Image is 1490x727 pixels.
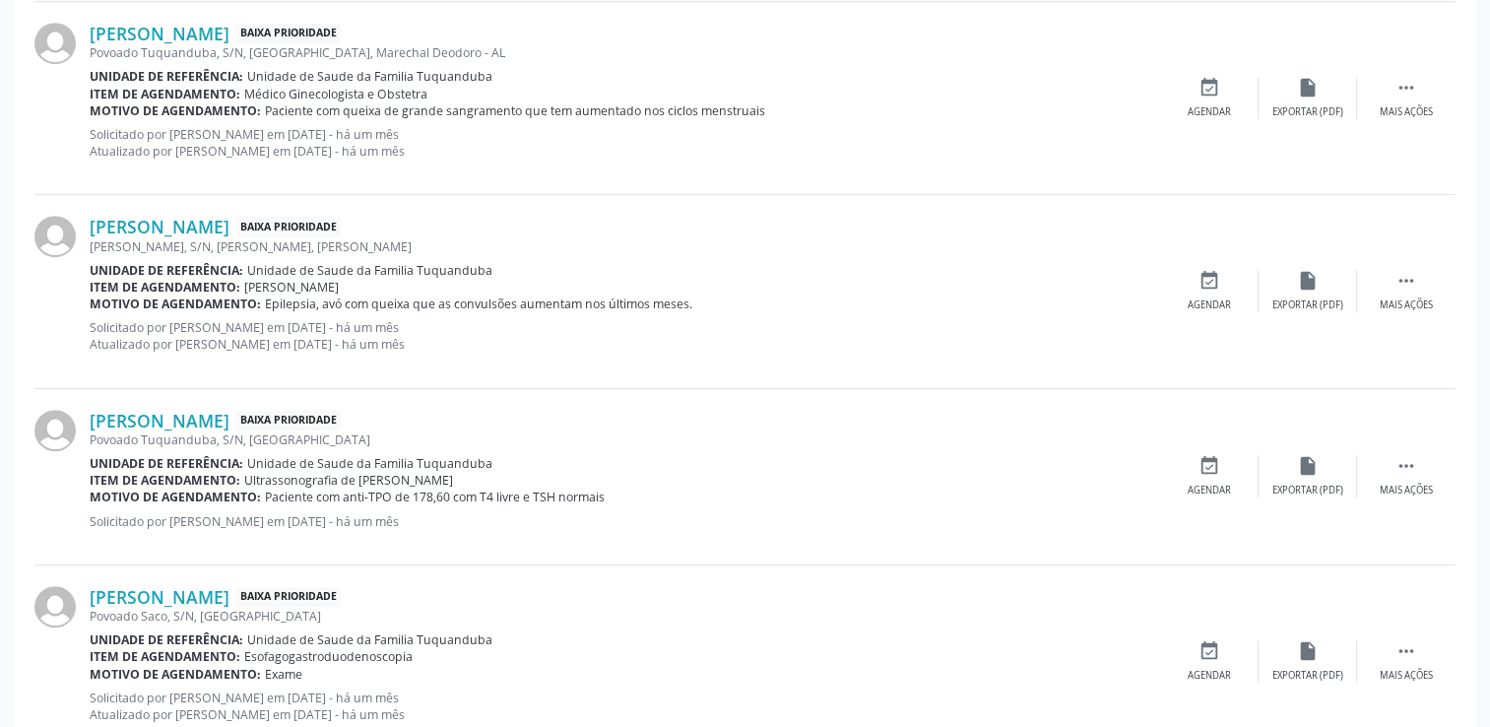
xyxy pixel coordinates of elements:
span: Unidade de Saude da Familia Tuquanduba [247,631,492,648]
img: img [34,586,76,628]
i:  [1395,77,1417,99]
div: Povoado Saco, S/N, [GEOGRAPHIC_DATA] [90,608,1160,625]
span: Ultrassonografia de [PERSON_NAME] [244,472,453,489]
b: Item de agendamento: [90,648,240,665]
i: insert_drive_file [1297,640,1319,662]
span: Paciente com anti-TPO de 178,60 com T4 livre e TSH normais [265,489,605,505]
span: Baixa Prioridade [236,587,341,608]
i:  [1395,455,1417,477]
span: Unidade de Saude da Familia Tuquanduba [247,68,492,85]
b: Item de agendamento: [90,279,240,296]
div: Agendar [1188,484,1231,497]
b: Motivo de agendamento: [90,489,261,505]
i: insert_drive_file [1297,270,1319,292]
i: event_available [1198,77,1220,99]
i: event_available [1198,455,1220,477]
span: Paciente com queixa de grande sangramento que tem aumentado nos ciclos menstruais [265,102,765,119]
a: [PERSON_NAME] [90,23,229,44]
b: Item de agendamento: [90,472,240,489]
b: Unidade de referência: [90,68,243,85]
p: Solicitado por [PERSON_NAME] em [DATE] - há um mês Atualizado por [PERSON_NAME] em [DATE] - há um... [90,690,1160,723]
div: Exportar (PDF) [1272,484,1343,497]
div: Povoado Tuquanduba, S/N, [GEOGRAPHIC_DATA], Marechal Deodoro - AL [90,44,1160,61]
span: Exame [265,666,302,683]
i: insert_drive_file [1297,77,1319,99]
div: Exportar (PDF) [1272,298,1343,312]
i:  [1395,640,1417,662]
b: Unidade de referência: [90,262,243,279]
b: Motivo de agendamento: [90,102,261,119]
div: Mais ações [1380,298,1433,312]
span: Esofagogastroduodenoscopia [244,648,413,665]
b: Motivo de agendamento: [90,296,261,312]
div: Mais ações [1380,484,1433,497]
img: img [34,410,76,451]
a: [PERSON_NAME] [90,586,229,608]
div: Agendar [1188,669,1231,683]
i: event_available [1198,640,1220,662]
div: Exportar (PDF) [1272,669,1343,683]
div: Agendar [1188,105,1231,119]
a: [PERSON_NAME] [90,216,229,237]
p: Solicitado por [PERSON_NAME] em [DATE] - há um mês [90,513,1160,530]
div: Mais ações [1380,105,1433,119]
span: Unidade de Saude da Familia Tuquanduba [247,262,492,279]
span: Epilepsia, avó com queixa que as convulsões aumentam nos últimos meses. [265,296,692,312]
a: [PERSON_NAME] [90,410,229,431]
div: [PERSON_NAME], S/N, [PERSON_NAME], [PERSON_NAME] [90,238,1160,255]
p: Solicitado por [PERSON_NAME] em [DATE] - há um mês Atualizado por [PERSON_NAME] em [DATE] - há um... [90,319,1160,353]
div: Mais ações [1380,669,1433,683]
img: img [34,23,76,64]
span: Baixa Prioridade [236,24,341,44]
b: Unidade de referência: [90,455,243,472]
i: event_available [1198,270,1220,292]
div: Exportar (PDF) [1272,105,1343,119]
span: Baixa Prioridade [236,410,341,430]
div: Povoado Tuquanduba, S/N, [GEOGRAPHIC_DATA] [90,431,1160,448]
b: Item de agendamento: [90,86,240,102]
span: Médico Ginecologista e Obstetra [244,86,427,102]
span: Unidade de Saude da Familia Tuquanduba [247,455,492,472]
p: Solicitado por [PERSON_NAME] em [DATE] - há um mês Atualizado por [PERSON_NAME] em [DATE] - há um... [90,126,1160,160]
span: [PERSON_NAME] [244,279,339,296]
div: Agendar [1188,298,1231,312]
span: Baixa Prioridade [236,217,341,237]
i:  [1395,270,1417,292]
i: insert_drive_file [1297,455,1319,477]
b: Unidade de referência: [90,631,243,648]
img: img [34,216,76,257]
b: Motivo de agendamento: [90,666,261,683]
